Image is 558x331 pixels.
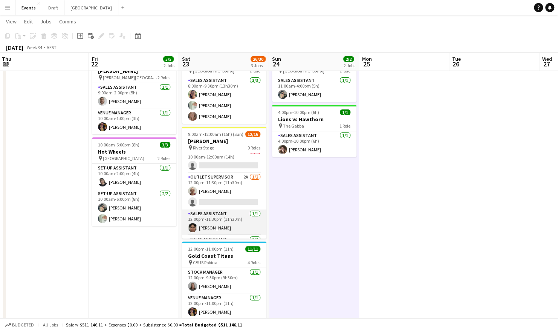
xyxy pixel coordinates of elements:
span: 4 Roles [248,260,260,265]
button: Events [15,0,42,15]
span: 10:00am-6:00pm (8h) [98,142,139,148]
span: Week 34 [25,45,44,50]
span: Wed [542,55,552,62]
span: Comms [59,18,76,25]
span: 27 [541,60,552,68]
span: Jobs [40,18,52,25]
div: 3 Jobs [251,63,265,68]
span: Edit [24,18,33,25]
span: View [6,18,17,25]
app-card-role: Set-up Assistant2/210:00am-6:00pm (8h)[PERSON_NAME][PERSON_NAME] [92,189,176,226]
div: Salary $511 146.11 + Expenses $0.00 + Subsistence $0.00 = [66,322,242,328]
h3: Hot Wheels [92,148,176,155]
span: The Gabba [283,123,304,129]
span: 26/30 [251,56,266,62]
app-job-card: 9:00am-2:00pm (5h)2/2Warriors Captain [PERSON_NAME] [PERSON_NAME][GEOGRAPHIC_DATA]2 RolesSales As... [92,50,176,134]
span: [PERSON_NAME][GEOGRAPHIC_DATA] [103,75,157,80]
span: CBUS Robina [193,260,217,265]
app-card-role: Sales Assistant1/112:00pm-11:30pm (11h30m)[PERSON_NAME] [182,209,266,235]
span: Total Budgeted $511 146.11 [182,322,242,328]
span: Mon [362,55,372,62]
span: Fri [92,55,98,62]
span: 1/1 [340,109,350,115]
h3: [PERSON_NAME] [182,138,266,145]
app-card-role: Sales Assistant1/14:00pm-10:00pm (6h)[PERSON_NAME] [272,131,356,157]
a: Comms [56,17,79,26]
app-card-role: Outlet Supervisor2A1/212:00pm-11:30pm (11h30m)[PERSON_NAME] [182,173,266,209]
span: Sat [182,55,190,62]
span: 24 [271,60,281,68]
span: Tue [452,55,461,62]
a: Edit [21,17,36,26]
span: 4:00pm-10:00pm (6h) [278,109,319,115]
a: Jobs [37,17,55,26]
app-job-card: 8:00am-9:30pm (13h30m)3/3Hot Wheels [GEOGRAPHIC_DATA]1 RoleSales Assistant3/38:00am-9:30pm (13h30... [182,50,266,124]
app-job-card: 4:00pm-10:00pm (6h)1/1Lions vs Hawthorn The Gabba1 RoleSales Assistant1/14:00pm-10:00pm (6h)[PERS... [272,105,356,157]
app-card-role: Sales Assistant1/19:00am-2:00pm (5h)[PERSON_NAME] [92,83,176,109]
span: All jobs [41,322,60,328]
span: Thu [2,55,11,62]
span: Budgeted [12,322,34,328]
app-job-card: 11:00am-4:00pm (5h)1/1Brisbane Roar [GEOGRAPHIC_DATA]1 RoleSales Assistant1/111:00am-4:00pm (5h)[... [272,50,356,102]
span: 22 [91,60,98,68]
button: [GEOGRAPHIC_DATA] [64,0,118,15]
span: 26 [451,60,461,68]
app-card-role: Stock Manager1/112:00pm-9:30pm (9h30m)[PERSON_NAME] [182,268,266,294]
div: AEST [47,45,57,50]
app-card-role: Sales Assistant1/111:00am-4:00pm (5h)[PERSON_NAME] [272,76,356,102]
div: 2 Jobs [164,63,175,68]
app-card-role: Venue Manager1/110:00am-1:00pm (3h)[PERSON_NAME] [92,109,176,134]
span: Sun [272,55,281,62]
span: 2 Roles [157,75,170,80]
div: 2 Jobs [344,63,355,68]
span: 9:00am-12:00am (15h) (Sun) [188,131,243,137]
span: 3/3 [160,142,170,148]
app-card-role: Set-up Assistant1/110:00am-2:00pm (4h)[PERSON_NAME] [92,164,176,189]
app-job-card: 10:00am-6:00pm (8h)3/3Hot Wheels [GEOGRAPHIC_DATA]2 RolesSet-up Assistant1/110:00am-2:00pm (4h)[P... [92,137,176,226]
span: 23 [181,60,190,68]
span: 25 [361,60,372,68]
span: 2/2 [343,56,354,62]
app-card-role: Venue Manager1/112:00pm-11:00pm (11h)[PERSON_NAME] [182,294,266,319]
span: 2 Roles [157,155,170,161]
span: 11/11 [245,246,260,252]
app-job-card: 9:00am-12:00am (15h) (Sun)12/16[PERSON_NAME] River Stage9 RolesOutlet Supervisor0/110:00am-12:00a... [182,127,266,239]
a: View [3,17,20,26]
span: 1 Role [339,123,350,129]
app-card-role: Venue Manager0/110:00am-12:00am (14h) [182,147,266,173]
app-card-role: Sales Assistant3/3 [182,235,266,283]
span: 21 [1,60,11,68]
button: Draft [42,0,64,15]
span: River Stage [193,145,214,151]
span: [GEOGRAPHIC_DATA] [103,155,144,161]
div: [DATE] [6,44,23,51]
span: 9 Roles [248,145,260,151]
h3: Lions vs Hawthorn [272,116,356,123]
h3: Gold Coast Titans [182,252,266,259]
app-card-role: Sales Assistant3/38:00am-9:30pm (13h30m)[PERSON_NAME][PERSON_NAME][PERSON_NAME] [182,76,266,124]
span: 12/16 [245,131,260,137]
button: Budgeted [4,321,35,329]
span: 5/5 [163,56,174,62]
span: 12:00pm-11:00pm (11h) [188,246,234,252]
